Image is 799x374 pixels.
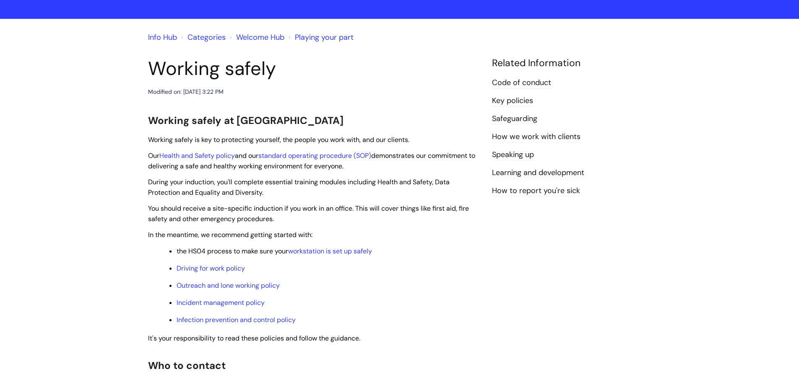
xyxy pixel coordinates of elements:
[148,135,409,144] span: Working safely is key to protecting yourself, the people you work with, and our clients.
[148,334,360,343] span: It's your responsibility to read these policies and follow the guidance.
[258,151,371,160] a: standard operating procedure (SOP)
[286,31,354,44] li: Playing your part
[492,77,551,88] a: Code of conduct
[148,151,475,170] span: Our and our demonstrates our commitment to delivering a safe and healthy working environment for ...
[228,31,284,44] li: Welcome Hub
[492,186,580,196] a: How to report you're sick
[492,57,651,69] h4: Related Information
[148,87,224,97] div: Modified on: [DATE] 3:22 PM
[177,315,296,324] a: Infection prevention and control policy
[148,204,469,223] span: You should receive a site-specific induction if you work in an office. This will cover things lik...
[159,151,235,160] a: Health and Safety policy
[177,247,372,255] span: the HS04 process to make sure your
[179,31,226,44] li: Solution home
[148,178,450,197] span: During your induction, you'll complete essential training modules including Health and Safety, Da...
[236,32,284,42] a: Welcome Hub
[492,150,534,160] a: Speaking up
[177,281,280,290] a: Outreach and lone working policy
[492,132,580,142] a: How we work with clients
[148,114,344,127] span: Working safely at [GEOGRAPHIC_DATA]
[492,168,584,178] a: Learning and development
[295,32,354,42] a: Playing your part
[177,264,245,273] a: Driving for work policy
[148,32,177,42] a: Info Hub
[148,359,226,372] span: Who to contact
[492,113,537,124] a: Safeguarding
[288,247,372,255] a: workstation is set up safely
[148,230,312,239] span: In the meantime, we recommend getting started with:
[148,57,479,80] h1: Working safely
[492,95,533,106] a: Key policies
[187,32,226,42] a: Categories
[177,298,265,307] a: Incident management policy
